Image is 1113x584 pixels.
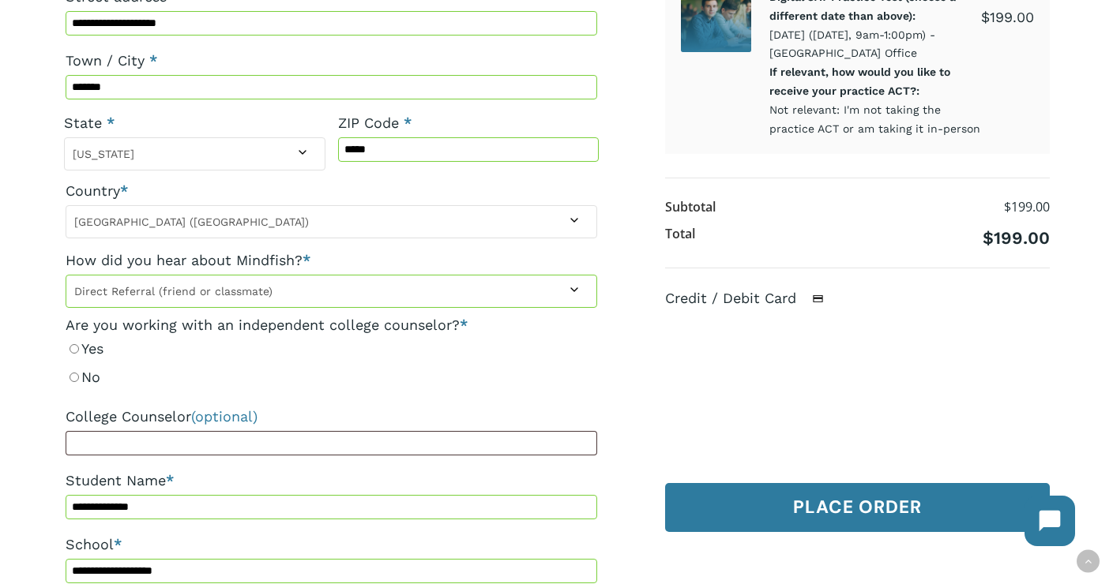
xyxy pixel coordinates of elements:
bdi: 199.00 [983,228,1050,248]
bdi: 199.00 [1004,198,1050,215]
input: No [70,372,79,382]
input: Yes [70,344,79,354]
label: Credit / Debit Card [665,290,840,306]
label: School [66,530,597,559]
span: (optional) [191,408,258,425]
span: Country [66,205,597,238]
legend: Are you working with an independent college counselor? [66,316,468,335]
span: $ [1004,198,1011,215]
dt: If relevant, how would you like to receive your practice ACT?: [769,63,978,101]
label: Town / City [66,47,597,75]
label: Yes [66,335,597,363]
iframe: Secure payment input frame [676,324,1032,457]
abbr: required [149,52,157,69]
span: Direct Referral (friend or classmate) [66,275,597,308]
label: ZIP Code [338,109,600,137]
th: Total [665,221,695,252]
abbr: required [107,114,115,131]
span: State [64,137,325,170]
span: United States (US) [66,210,596,234]
label: Student Name [66,466,597,495]
bdi: 199.00 [981,9,1034,25]
abbr: required [404,114,412,131]
img: Credit / Debit Card [803,290,833,309]
label: Country [66,177,597,205]
span: Colorado [65,142,325,166]
label: College Counselor [66,402,597,431]
label: No [66,363,597,391]
label: How did you hear about Mindfish? [66,246,597,275]
span: Direct Referral (friend or classmate) [66,279,596,303]
p: Not relevant: I'm not taking the practice ACT or am taking it in-person [769,63,981,138]
th: Subtotal [665,194,716,221]
button: Place order [665,483,1050,532]
label: State [64,109,325,137]
iframe: Chatbot [1009,480,1091,562]
span: $ [983,228,994,248]
abbr: required [460,316,468,333]
span: $ [981,9,990,25]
